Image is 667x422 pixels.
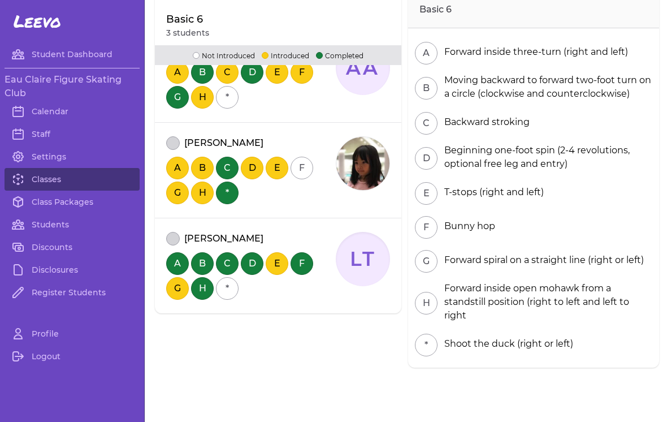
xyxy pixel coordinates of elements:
[415,77,438,100] button: B
[415,147,438,170] button: D
[191,252,214,275] button: B
[440,253,644,267] div: Forward spiral on a straight line (right or left)
[440,337,573,351] div: Shoot the duck (right or left)
[5,236,140,259] a: Discounts
[166,252,189,275] button: A
[166,232,180,246] button: attendance
[166,277,189,300] button: G
[262,50,309,61] p: Introduced
[5,73,140,100] h3: Eau Claire Figure Skating Club
[5,213,140,236] a: Students
[166,11,209,27] p: Basic 6
[415,216,438,239] button: F
[266,252,288,275] button: E
[440,74,652,101] div: Moving backward to forward two-foot turn on a circle (clockwise and counterclockwise)
[345,56,380,80] text: AA
[191,86,214,109] button: H
[191,277,214,300] button: H
[184,136,263,150] p: [PERSON_NAME]
[166,136,180,150] button: attendance
[415,250,438,273] button: G
[440,219,495,233] div: Bunny hop
[350,247,376,271] text: LT
[191,61,214,84] button: B
[5,168,140,191] a: Classes
[266,61,288,84] button: E
[241,252,263,275] button: D
[5,100,140,123] a: Calendar
[5,281,140,304] a: Register Students
[5,43,140,66] a: Student Dashboard
[166,61,189,84] button: A
[440,282,652,322] div: Forward inside open mohawk from a standstill position (right to left and left to right
[5,259,140,281] a: Disclosures
[440,144,652,171] div: Beginning one-foot spin (2-4 revolutions, optional free leg and entry)
[440,186,544,199] div: T-stops (right and left)
[191,182,214,204] button: H
[415,112,438,135] button: C
[216,252,239,275] button: C
[241,157,263,179] button: D
[166,86,189,109] button: G
[291,157,313,179] button: F
[440,45,628,59] div: Forward inside three-turn (right and left)
[316,50,363,61] p: Completed
[216,157,239,179] button: C
[166,27,209,38] p: 3 students
[193,50,255,61] p: Not Introduced
[291,252,313,275] button: F
[191,157,214,179] button: B
[5,322,140,345] a: Profile
[415,42,438,64] button: A
[266,157,288,179] button: E
[415,292,438,315] button: H
[166,182,189,204] button: G
[14,11,61,32] span: Leevo
[241,61,263,84] button: D
[5,191,140,213] a: Class Packages
[291,61,313,84] button: F
[166,157,189,179] button: A
[415,182,438,205] button: E
[216,61,239,84] button: C
[5,345,140,368] a: Logout
[5,123,140,145] a: Staff
[5,145,140,168] a: Settings
[440,115,530,129] div: Backward stroking
[184,232,263,246] p: [PERSON_NAME]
